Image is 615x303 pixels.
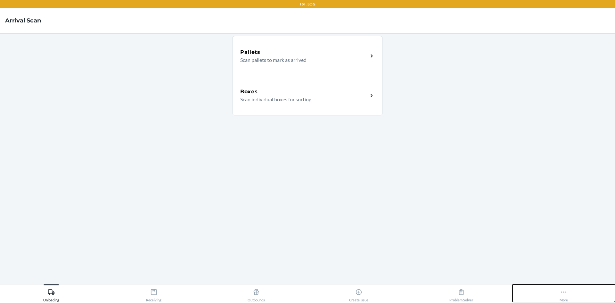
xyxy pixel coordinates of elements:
button: Create Issue [307,284,410,302]
button: Receiving [102,284,205,302]
h5: Pallets [240,48,260,56]
button: More [512,284,615,302]
h5: Boxes [240,88,258,96]
div: More [560,286,568,302]
h4: Arrival Scan [5,16,41,25]
div: Create Issue [349,286,368,302]
p: Scan pallets to mark as arrived [240,56,363,64]
div: Outbounds [248,286,265,302]
button: Problem Solver [410,284,512,302]
p: Scan individual boxes for sorting [240,96,363,103]
div: Problem Solver [449,286,473,302]
div: Unloading [43,286,59,302]
button: Outbounds [205,284,307,302]
a: PalletsScan pallets to mark as arrived [232,36,383,76]
div: Receiving [146,286,161,302]
p: TST_LOG [299,1,316,7]
a: BoxesScan individual boxes for sorting [232,76,383,115]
